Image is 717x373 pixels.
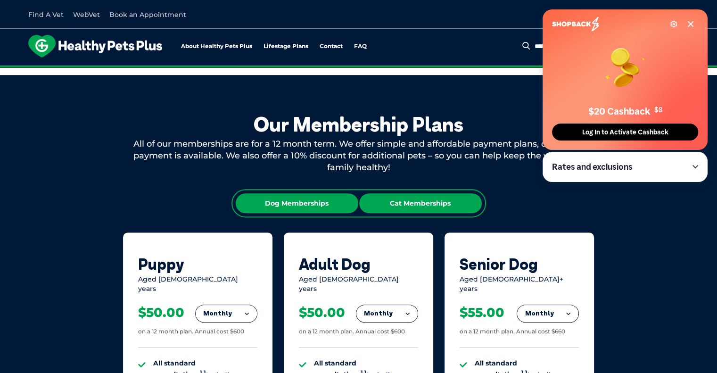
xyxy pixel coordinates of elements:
div: Our Membership Plans [123,113,594,136]
div: Aged [DEMOGRAPHIC_DATA] years [299,275,418,293]
div: Senior Dog [460,255,579,273]
a: Find A Vet [28,10,64,19]
div: $50.00 [138,305,184,321]
div: Adult Dog [299,255,418,273]
div: on a 12 month plan. Annual cost $600 [138,328,244,336]
a: Lifestage Plans [264,43,308,50]
a: Contact [320,43,343,50]
div: Dog Memberships [236,193,358,213]
a: About Healthy Pets Plus [181,43,252,50]
div: All of our memberships are for a 12 month term. We offer simple and affordable payment plans, or ... [123,138,594,174]
div: Cat Memberships [359,193,482,213]
div: $50.00 [299,305,345,321]
button: Monthly [356,305,418,322]
button: Monthly [196,305,257,322]
a: Call Us1800 738 775 [585,7,689,21]
a: Book an Appointment [109,10,186,19]
img: hpp-logo [28,35,162,58]
button: Monthly [517,305,578,322]
div: on a 12 month plan. Annual cost $600 [299,328,405,336]
div: $55.00 [460,305,504,321]
button: Search [520,41,532,50]
a: WebVet [73,10,100,19]
a: FAQ [354,43,367,50]
div: Puppy [138,255,257,273]
div: on a 12 month plan. Annual cost $660 [460,328,565,336]
span: Proactive, preventative wellness program designed to keep your pet healthier and happier for longer [182,66,535,75]
div: Aged [DEMOGRAPHIC_DATA]+ years [460,275,579,293]
div: Aged [DEMOGRAPHIC_DATA] years [138,275,257,293]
